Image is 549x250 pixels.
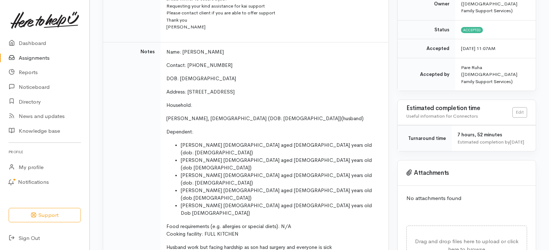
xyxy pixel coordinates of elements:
[461,27,483,33] span: Accepted
[181,202,372,216] span: [PERSON_NAME] [DEMOGRAPHIC_DATA] aged [DEMOGRAPHIC_DATA] years old Dob [DEMOGRAPHIC_DATA])
[166,115,364,122] span: [PERSON_NAME], [DEMOGRAPHIC_DATA] (DOB: [DEMOGRAPHIC_DATA])(husband)
[406,105,512,112] h3: Estimated completion time
[181,157,372,171] span: [PERSON_NAME] [DEMOGRAPHIC_DATA] aged [DEMOGRAPHIC_DATA] years old (dob [DEMOGRAPHIC_DATA])
[510,139,524,145] time: [DATE]
[512,107,527,118] a: Edit
[406,169,527,177] h3: Attachments
[166,49,224,55] span: Name: [PERSON_NAME]
[166,223,291,229] span: Food requirements (e.g. allergies or special diets): N/A
[166,75,236,82] span: DOB: [DEMOGRAPHIC_DATA]
[166,62,232,68] span: Contact: [PHONE_NUMBER]
[461,45,495,51] time: [DATE] 11:07AM
[457,138,527,146] div: Estimated completion by
[398,20,455,39] td: Status
[166,231,239,237] span: Cooking facility: FULL KITCHEN
[398,39,455,58] td: Accepted
[457,132,502,138] span: 7 hours, 52 minutes
[9,208,81,223] button: Support
[166,102,192,108] span: Household:
[181,172,372,186] span: [PERSON_NAME] [DEMOGRAPHIC_DATA] aged [DEMOGRAPHIC_DATA] years old (dob: [DEMOGRAPHIC_DATA])
[455,58,536,91] td: Pare Ruha ([DEMOGRAPHIC_DATA] Family Support Services)
[406,113,478,119] span: Useful information for Connectors
[9,147,81,157] h6: Profile
[166,128,193,135] span: Dependent:
[181,187,372,201] span: [PERSON_NAME] [DEMOGRAPHIC_DATA] aged [DEMOGRAPHIC_DATA] years old (dob:[DEMOGRAPHIC_DATA])
[398,126,452,151] td: Turnaround time
[166,88,235,95] span: Address: [STREET_ADDRESS]
[181,142,372,156] span: [PERSON_NAME] [DEMOGRAPHIC_DATA] aged [DEMOGRAPHIC_DATA] years old (dob: [DEMOGRAPHIC_DATA])
[406,194,527,203] p: No attachments found
[398,58,455,91] td: Accepted by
